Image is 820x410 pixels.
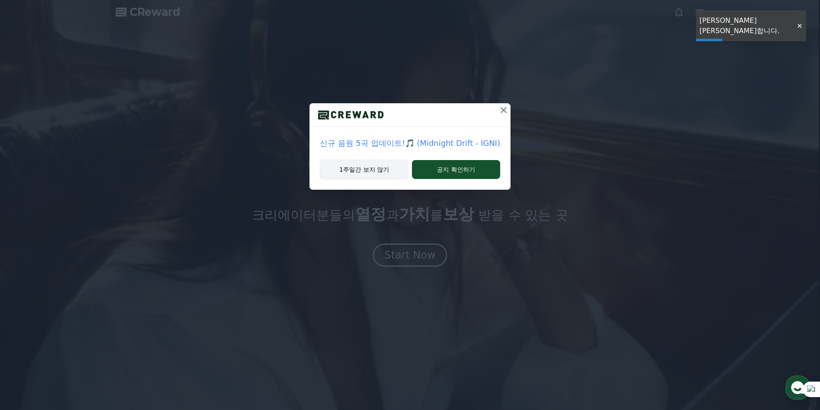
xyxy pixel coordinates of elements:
span: 대화 [79,286,89,293]
span: 설정 [133,286,143,293]
a: 신규 음원 5곡 업데이트!🎵 (Midnight Drift - IGNI) [320,137,500,149]
img: logo [309,108,392,121]
a: 설정 [111,273,165,294]
a: 홈 [3,273,57,294]
a: 대화 [57,273,111,294]
span: 홈 [27,286,32,293]
button: 1주일간 보지 않기 [320,160,408,179]
button: 공지 확인하기 [412,160,500,179]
